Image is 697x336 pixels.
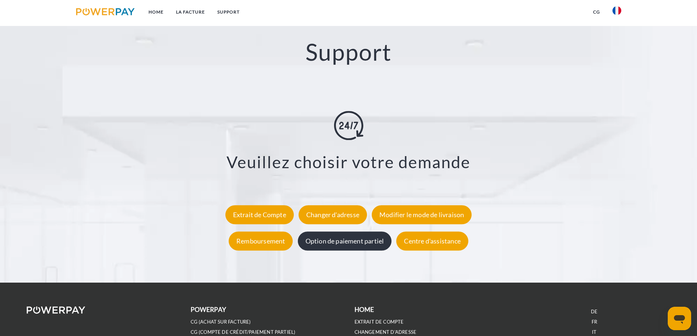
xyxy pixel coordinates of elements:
[668,307,691,330] iframe: Bouton de lancement de la fenêtre de messagerie
[44,152,653,173] h3: Veuillez choisir votre demande
[225,205,294,224] div: Extrait de Compte
[370,211,473,219] a: Modifier le mode de livraison
[224,211,296,219] a: Extrait de Compte
[587,5,606,19] a: CG
[355,319,404,325] a: EXTRAIT DE COMPTE
[211,5,246,19] a: Support
[355,306,374,313] b: Home
[191,306,226,313] b: POWERPAY
[227,237,295,245] a: Remboursement
[592,319,597,325] a: FR
[27,306,86,314] img: logo-powerpay-white.svg
[296,237,394,245] a: Option de paiement partiel
[142,5,170,19] a: Home
[297,211,369,219] a: Changer d'adresse
[298,231,392,250] div: Option de paiement partiel
[394,237,470,245] a: Centre d'assistance
[372,205,472,224] div: Modifier le mode de livraison
[229,231,293,250] div: Remboursement
[191,319,251,325] a: CG (achat sur facture)
[612,6,621,15] img: fr
[591,309,597,315] a: DE
[355,329,417,335] a: Changement d'adresse
[299,205,367,224] div: Changer d'adresse
[592,329,596,335] a: IT
[170,5,211,19] a: LA FACTURE
[396,231,468,250] div: Centre d'assistance
[35,38,662,67] h2: Support
[334,111,363,140] img: online-shopping.svg
[76,8,135,15] img: logo-powerpay.svg
[191,329,296,335] a: CG (Compte de crédit/paiement partiel)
